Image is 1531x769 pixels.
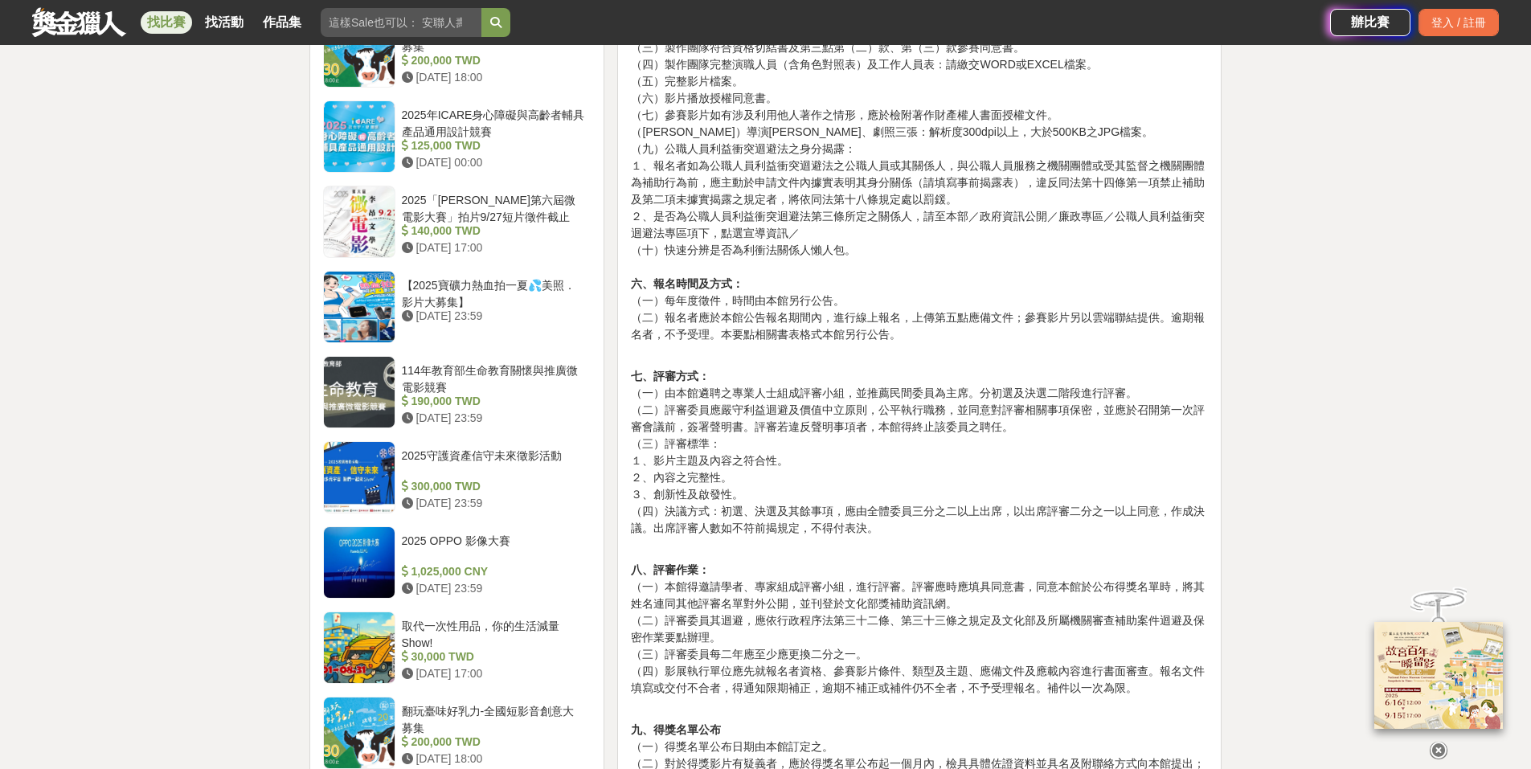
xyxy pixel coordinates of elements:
a: 取代一次性用品，你的生活減量 Show! 30,000 TWD [DATE] 17:00 [323,612,592,684]
strong: 六、報名時間及方式： [631,277,743,290]
strong: 八、評審作業： [631,563,710,576]
div: [DATE] 23:59 [402,410,585,427]
div: [DATE] 23:59 [402,495,585,512]
a: 2025年ICARE身心障礙與高齡者輔具產品通用設計競賽 125,000 TWD [DATE] 00:00 [323,100,592,173]
div: 140,000 TWD [402,223,585,239]
div: 200,000 TWD [402,52,585,69]
a: 114年教育部生命教育關懷與推廣微電影競賽 190,000 TWD [DATE] 23:59 [323,356,592,428]
div: 2025「[PERSON_NAME]第六屆微電影大賽」拍片9/27短片徵件截止 [402,192,585,223]
div: 2025守護資產信守未來徵影活動 [402,448,585,478]
div: 30,000 TWD [402,648,585,665]
strong: 七、評審方式： [631,370,710,382]
div: 2025 OPPO 影像大賽 [402,533,585,563]
div: [DATE] 17:00 [402,665,585,682]
div: 登入 / 註冊 [1418,9,1499,36]
p: （一）由本館遴聘之專業人士組成評審小組，並推薦民間委員為主席。分初選及決選二階段進行評審。 （二）評審委員應嚴守利益迴避及價值中立原則，公平執行職務，並同意對評審相關事項保密，並應於召開第一次評... [631,368,1208,554]
div: 300,000 TWD [402,478,585,495]
a: 2025 OPPO 影像大賽 1,025,000 CNY [DATE] 23:59 [323,526,592,599]
div: 125,000 TWD [402,137,585,154]
a: 翻玩臺味好乳力-全國短影音創意大募集 200,000 TWD [DATE] 18:00 [323,697,592,769]
div: 1,025,000 CNY [402,563,585,580]
div: 190,000 TWD [402,393,585,410]
div: 2025年ICARE身心障礙與高齡者輔具產品通用設計競賽 [402,107,585,137]
a: 2025守護資產信守未來徵影活動 300,000 TWD [DATE] 23:59 [323,441,592,513]
input: 這樣Sale也可以： 安聯人壽創意銷售法募集 [321,8,481,37]
div: [DATE] 23:59 [402,580,585,597]
div: [DATE] 18:00 [402,751,585,767]
a: 2025「[PERSON_NAME]第六屆微電影大賽」拍片9/27短片徵件截止 140,000 TWD [DATE] 17:00 [323,186,592,258]
a: 翻玩臺味好乳力-全國短影音創意大募集 200,000 TWD [DATE] 18:00 [323,15,592,88]
div: 翻玩臺味好乳力-全國短影音創意大募集 [402,703,585,734]
a: 【2025寶礦力熱血拍一夏💦美照．影片大募集】 [DATE] 23:59 [323,271,592,343]
div: [DATE] 17:00 [402,239,585,256]
div: [DATE] 00:00 [402,154,585,171]
div: 114年教育部生命教育關懷與推廣微電影競賽 [402,362,585,393]
div: [DATE] 23:59 [402,308,585,325]
div: 【2025寶礦力熱血拍一夏💦美照．影片大募集】 [402,277,585,308]
p: （一）本館得邀請學者、專家組成評審小組，進行評審。評審應時應填具同意書，同意本館於公布得獎名單時，將其姓名連同其他評審名單對外公開，並刊登於文化部獎補助資訊網。 （二）評審委員其迴避，應依行政程... [631,562,1208,714]
div: 200,000 TWD [402,734,585,751]
div: [DATE] 18:00 [402,69,585,86]
img: 968ab78a-c8e5-4181-8f9d-94c24feca916.png [1374,622,1503,729]
a: 找活動 [199,11,250,34]
div: 取代一次性用品，你的生活減量 Show! [402,618,585,648]
a: 辦比賽 [1330,9,1410,36]
strong: 九、得獎名單公布 [631,723,721,736]
a: 作品集 [256,11,308,34]
a: 找比賽 [141,11,192,34]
